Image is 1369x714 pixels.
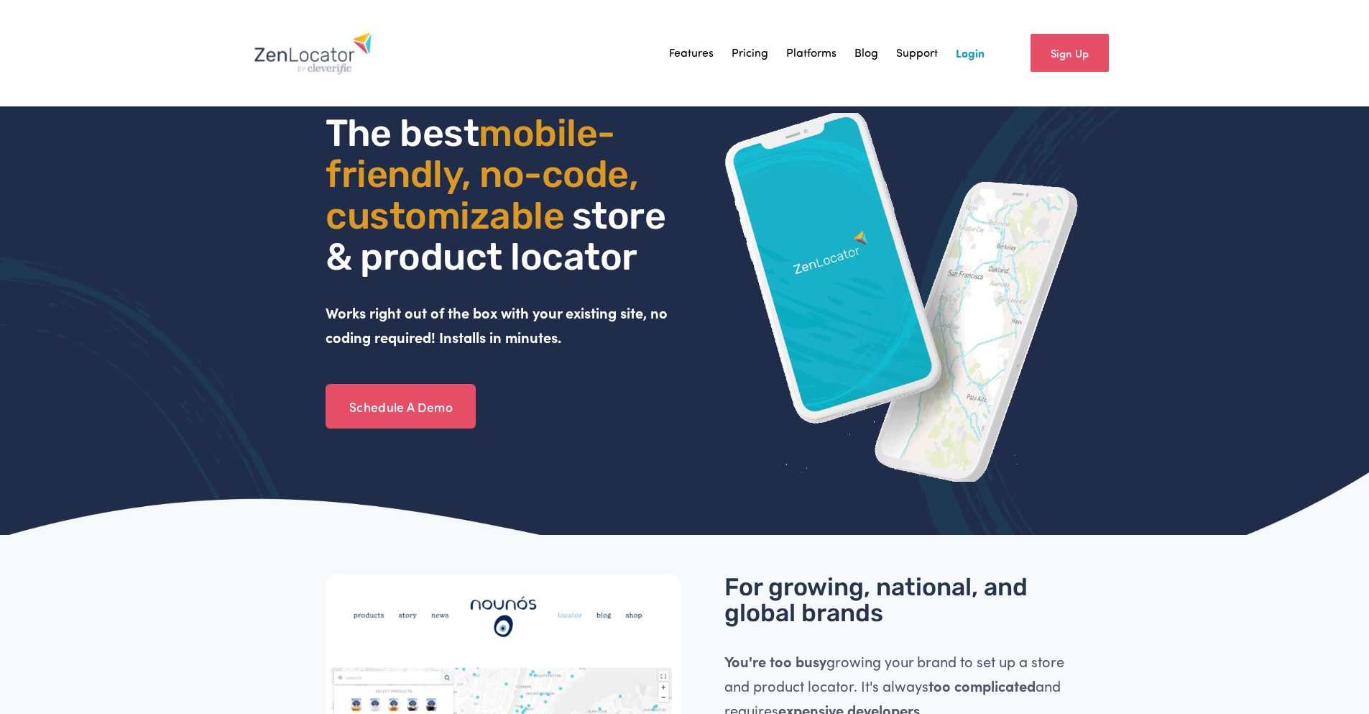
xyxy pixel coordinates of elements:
a: Support [896,42,938,64]
img: ZenLocator phone mockup gif [724,113,1079,482]
span: store & product locator [326,193,673,279]
span: For growing, national, and global brands [724,572,1033,628]
strong: too complicated [928,676,1036,695]
a: Pricing [732,42,768,64]
a: Blog [854,42,878,64]
img: Zenlocator [254,32,372,75]
a: Features [669,42,714,64]
a: Schedule A Demo [326,384,476,429]
strong: You're too busy [724,651,826,671]
strong: Works right out of the box with your existing site, no coding required! Installs in minutes. [326,303,671,347]
span: The best [326,111,479,155]
span: mobile- friendly, no-code, customizable [326,111,646,237]
a: Sign Up [1031,34,1109,72]
a: Login [956,42,985,64]
a: Platforms [786,42,836,64]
